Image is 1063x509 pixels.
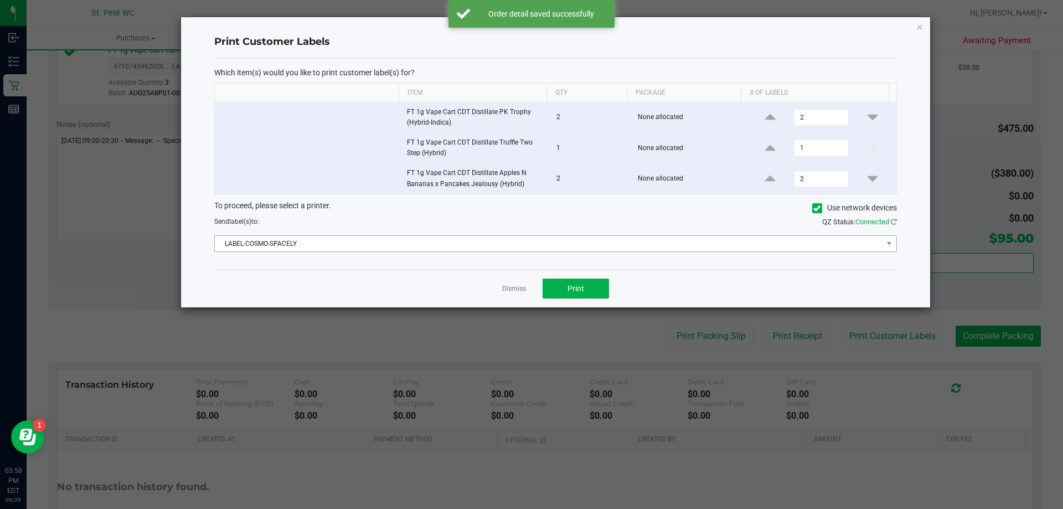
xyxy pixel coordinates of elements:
[400,163,550,193] td: FT 1g Vape Cart CDT Distillate Apples N Bananas x Pancakes Jealousy (Hybrid)
[214,68,897,78] p: Which item(s) would you like to print customer label(s) for?
[399,84,546,102] th: Item
[741,84,889,102] th: # of labels
[550,102,631,133] td: 2
[567,284,584,293] span: Print
[543,279,609,299] button: Print
[812,202,897,214] label: Use network devices
[215,236,883,251] span: LABEL-COSMO-SPACELY
[855,218,889,226] span: Connected
[627,84,741,102] th: Package
[229,218,251,225] span: label(s)
[550,163,631,193] td: 2
[631,102,747,133] td: None allocated
[631,163,747,193] td: None allocated
[214,35,897,49] h4: Print Customer Labels
[822,218,897,226] span: QZ Status:
[206,200,905,217] div: To proceed, please select a printer.
[502,284,526,294] a: Dismiss
[400,133,550,163] td: FT 1g Vape Cart CDT Distillate Truffle Two Step (Hybrid)
[476,8,606,19] div: Order detail saved successfully
[631,133,747,163] td: None allocated
[214,218,259,225] span: Send to:
[400,102,550,133] td: FT 1g Vape Cart CDT Distillate PK Trophy (Hybrid-Indica)
[11,420,44,454] iframe: Resource center
[550,133,631,163] td: 1
[546,84,627,102] th: Qty
[33,419,46,432] iframe: Resource center unread badge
